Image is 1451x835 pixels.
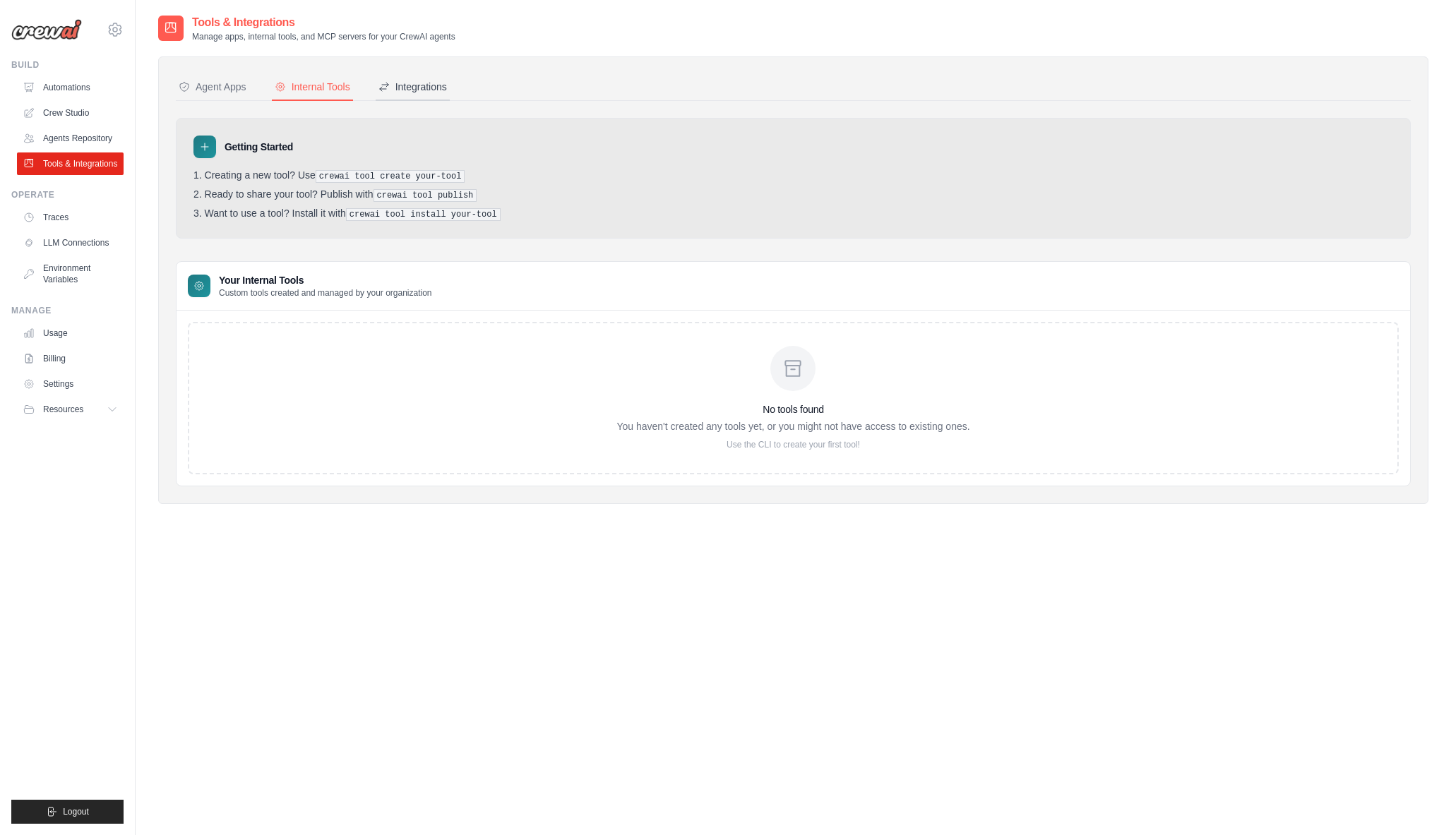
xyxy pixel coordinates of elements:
h3: Getting Started [225,140,293,154]
a: Billing [17,347,124,370]
li: Want to use a tool? Install it with [193,208,1393,221]
a: Agents Repository [17,127,124,150]
div: Agent Apps [179,80,246,94]
div: Integrations [378,80,447,94]
a: Crew Studio [17,102,124,124]
span: Logout [63,806,89,817]
pre: crewai tool publish [374,189,477,202]
span: Resources [43,404,83,415]
p: You haven't created any tools yet, or you might not have access to existing ones. [616,419,969,433]
h3: No tools found [616,402,969,416]
li: Creating a new tool? Use [193,169,1393,183]
a: Automations [17,76,124,99]
a: LLM Connections [17,232,124,254]
a: Environment Variables [17,257,124,291]
img: Logo [11,19,82,40]
button: Agent Apps [176,74,249,101]
button: Logout [11,800,124,824]
h2: Tools & Integrations [192,14,455,31]
pre: crewai tool install your-tool [346,208,501,221]
pre: crewai tool create your-tool [316,170,465,183]
div: Internal Tools [275,80,350,94]
li: Ready to share your tool? Publish with [193,188,1393,202]
button: Integrations [376,74,450,101]
a: Tools & Integrations [17,152,124,175]
div: Build [11,59,124,71]
div: Operate [11,189,124,200]
button: Internal Tools [272,74,353,101]
p: Custom tools created and managed by your organization [219,287,432,299]
h3: Your Internal Tools [219,273,432,287]
div: Manage [11,305,124,316]
button: Resources [17,398,124,421]
p: Use the CLI to create your first tool! [616,439,969,450]
a: Settings [17,373,124,395]
p: Manage apps, internal tools, and MCP servers for your CrewAI agents [192,31,455,42]
a: Usage [17,322,124,344]
a: Traces [17,206,124,229]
